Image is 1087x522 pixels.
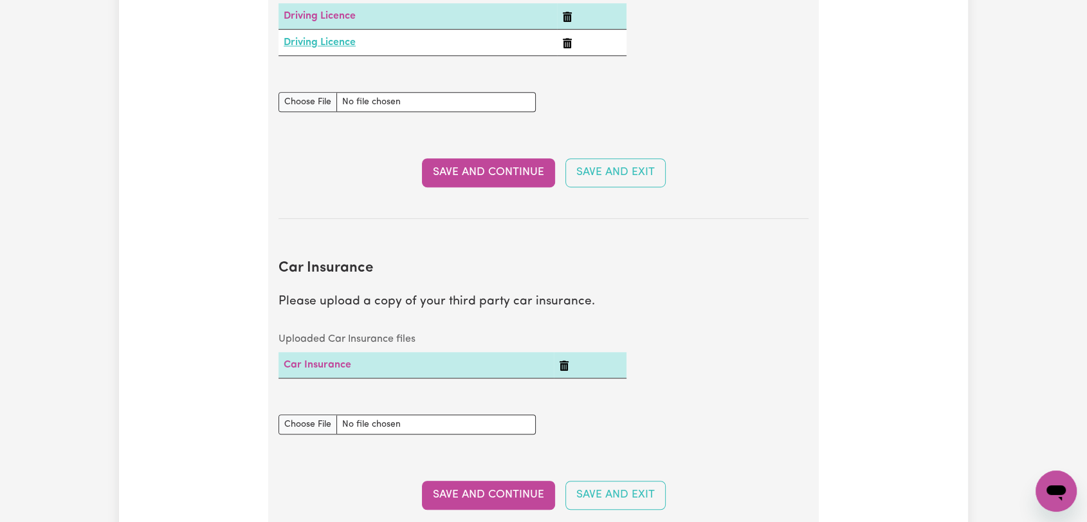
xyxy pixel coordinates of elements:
[559,357,569,373] button: Delete Car Insurance
[284,11,356,21] a: Driving Licence
[565,481,666,509] button: Save and Exit
[284,37,356,48] a: Driving Licence
[279,260,808,277] h2: Car Insurance
[422,481,555,509] button: Save and Continue
[562,8,572,24] button: Delete Driving Licence
[422,158,555,187] button: Save and Continue
[1036,471,1077,512] iframe: Button to launch messaging window
[562,35,572,50] button: Delete Driving Licence
[279,293,808,312] p: Please upload a copy of your third party car insurance.
[279,326,626,352] caption: Uploaded Car Insurance files
[284,360,351,370] a: Car Insurance
[565,158,666,187] button: Save and Exit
